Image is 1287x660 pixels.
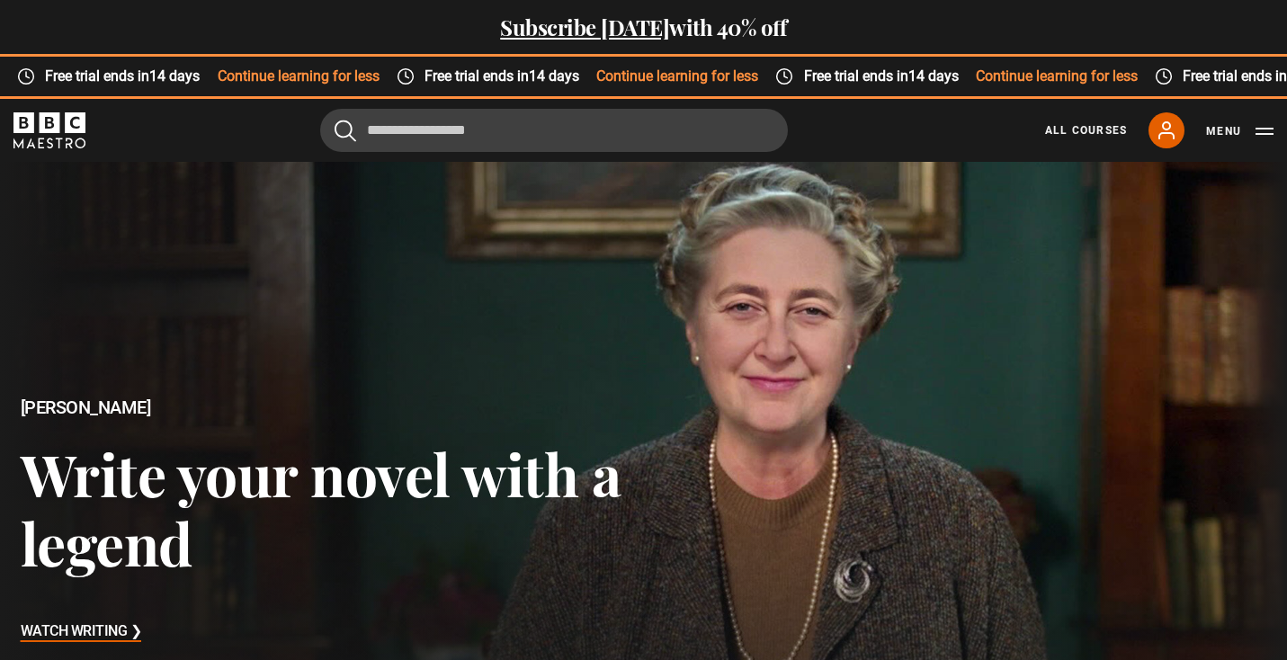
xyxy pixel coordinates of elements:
[378,66,757,87] div: Continue learning for less
[21,619,142,646] h3: Watch Writing ❯
[527,67,577,85] time: 14 days
[907,67,957,85] time: 14 days
[320,109,788,152] input: Search
[500,13,669,41] a: Subscribe [DATE]
[21,439,644,578] h3: Write your novel with a legend
[34,66,216,87] span: Free trial ends in
[148,67,199,85] time: 14 days
[756,66,1136,87] div: Continue learning for less
[792,66,974,87] span: Free trial ends in
[413,66,594,87] span: Free trial ends in
[13,112,85,148] svg: BBC Maestro
[1045,122,1127,138] a: All Courses
[335,119,356,141] button: Submit the search query
[1206,122,1274,140] button: Toggle navigation
[21,397,644,418] h2: [PERSON_NAME]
